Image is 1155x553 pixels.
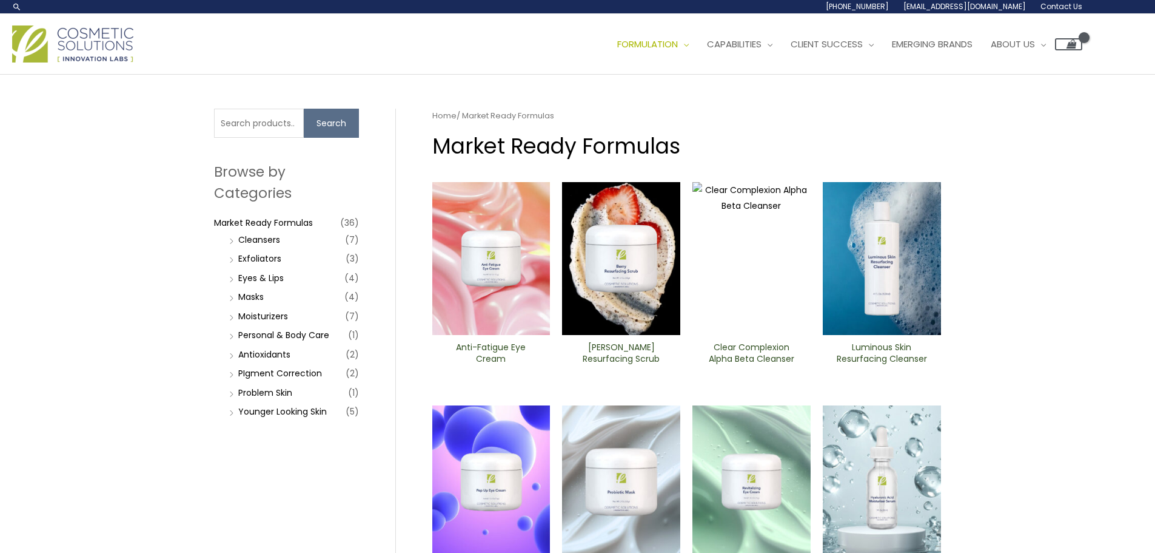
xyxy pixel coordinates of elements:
input: Search products… [214,109,304,138]
img: Luminous Skin Resurfacing ​Cleanser [823,182,941,335]
span: Client Success [791,38,863,50]
nav: Breadcrumb [432,109,941,123]
a: Luminous Skin Resurfacing ​Cleanser [833,342,931,369]
span: Capabilities [707,38,762,50]
a: Emerging Brands [883,26,982,63]
a: Moisturizers [238,310,288,322]
img: Berry Resurfacing Scrub [562,182,680,335]
span: (36) [340,214,359,231]
span: [EMAIL_ADDRESS][DOMAIN_NAME] [903,1,1026,12]
button: Search [304,109,359,138]
a: Exfoliators [238,253,281,265]
a: Masks [238,291,264,303]
a: Antioxidants [238,348,290,361]
a: Younger Looking Skin [238,405,327,418]
h2: Luminous Skin Resurfacing ​Cleanser [833,342,931,365]
img: Clear Complexion Alpha Beta ​Cleanser [692,182,811,335]
span: (2) [346,365,359,382]
a: Client Success [782,26,883,63]
h2: Anti-Fatigue Eye Cream [442,342,540,365]
a: Problem Skin [238,387,292,399]
h2: [PERSON_NAME] Resurfacing Scrub [572,342,670,365]
a: Formulation [608,26,698,63]
a: Capabilities [698,26,782,63]
h2: Browse by Categories [214,161,359,203]
span: Contact Us [1040,1,1082,12]
span: (2) [346,346,359,363]
span: (3) [346,250,359,267]
a: Search icon link [12,2,22,12]
img: Anti Fatigue Eye Cream [432,182,551,335]
nav: Site Navigation [599,26,1082,63]
span: (1) [348,384,359,401]
a: About Us [982,26,1055,63]
span: About Us [991,38,1035,50]
h1: Market Ready Formulas [432,131,941,161]
a: [PERSON_NAME] Resurfacing Scrub [572,342,670,369]
span: (5) [346,403,359,420]
a: PIgment Correction [238,367,322,379]
a: Personal & Body Care [238,329,329,341]
h2: Clear Complexion Alpha Beta ​Cleanser [703,342,800,365]
span: [PHONE_NUMBER] [826,1,889,12]
a: Eyes & Lips [238,272,284,284]
span: Emerging Brands [892,38,973,50]
span: (4) [344,270,359,287]
span: (4) [344,288,359,305]
a: Market Ready Formulas [214,217,313,229]
span: (7) [345,308,359,325]
span: (7) [345,231,359,248]
span: Formulation [617,38,678,50]
a: Anti-Fatigue Eye Cream [442,342,540,369]
span: (1) [348,327,359,344]
a: Clear Complexion Alpha Beta ​Cleanser [703,342,800,369]
a: Home [432,110,457,121]
a: View Shopping Cart, empty [1055,38,1082,50]
img: Cosmetic Solutions Logo [12,25,133,63]
a: Cleansers [238,234,280,246]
